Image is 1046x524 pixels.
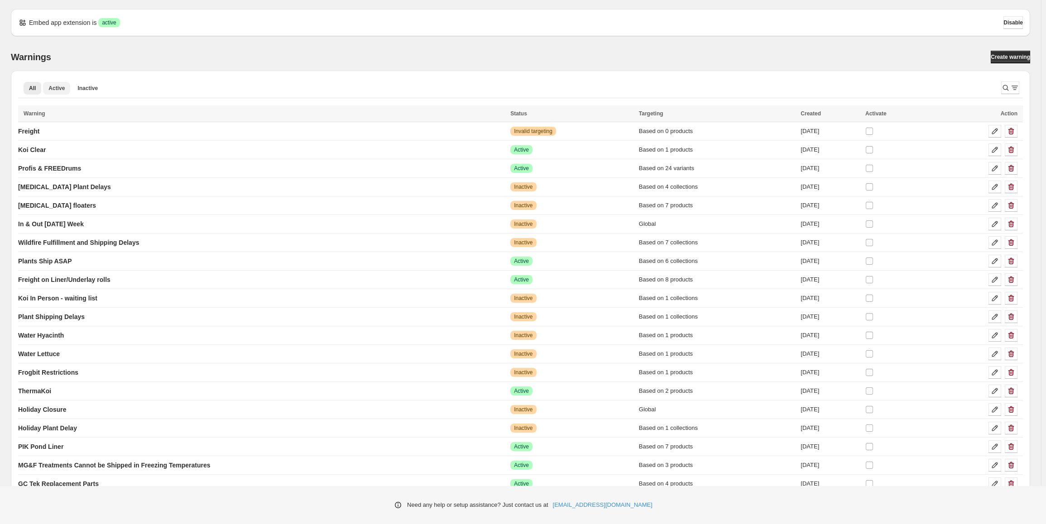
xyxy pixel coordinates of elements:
[102,19,116,26] span: active
[77,85,98,92] span: Inactive
[18,272,110,287] a: Freight on Liner/Underlay rolls
[639,405,796,414] div: Global
[18,442,63,451] p: PIK Pond Liner
[18,312,85,321] p: Plant Shipping Delays
[18,424,77,433] p: Holiday Plant Delay
[11,52,51,62] h2: Warnings
[18,368,78,377] p: Frogbit Restrictions
[639,331,796,340] div: Based on 1 products
[18,331,64,340] p: Water Hyacinth
[639,110,663,117] span: Targeting
[18,219,84,229] p: In & Out [DATE] Week
[991,51,1030,63] a: Create warning
[18,257,72,266] p: Plants Ship ASAP
[801,442,860,451] div: [DATE]
[514,424,533,432] span: Inactive
[18,386,51,395] p: ThermaKoi
[514,387,529,395] span: Active
[865,110,887,117] span: Activate
[18,310,85,324] a: Plant Shipping Delays
[18,461,210,470] p: MG&F Treatments Cannot be Shipped in Freezing Temperatures
[801,182,860,191] div: [DATE]
[18,198,96,213] a: [MEDICAL_DATA] floaters
[514,165,529,172] span: Active
[514,276,529,283] span: Active
[514,350,533,357] span: Inactive
[514,406,533,413] span: Inactive
[514,220,533,228] span: Inactive
[801,110,821,117] span: Created
[801,275,860,284] div: [DATE]
[18,275,110,284] p: Freight on Liner/Underlay rolls
[639,349,796,358] div: Based on 1 products
[18,161,81,176] a: Profis & FREEDrums
[801,461,860,470] div: [DATE]
[514,313,533,320] span: Inactive
[18,182,111,191] p: [MEDICAL_DATA] Plant Delays
[1001,81,1019,94] button: Search and filter results
[639,238,796,247] div: Based on 7 collections
[801,368,860,377] div: [DATE]
[18,291,97,305] a: Koi In Person - waiting list
[801,201,860,210] div: [DATE]
[18,384,51,398] a: ThermaKoi
[514,128,552,135] span: Invalid targeting
[18,124,39,138] a: Freight
[639,275,796,284] div: Based on 8 products
[514,202,533,209] span: Inactive
[514,183,533,191] span: Inactive
[18,349,60,358] p: Water Lettuce
[514,462,529,469] span: Active
[18,201,96,210] p: [MEDICAL_DATA] floaters
[29,85,36,92] span: All
[18,402,67,417] a: Holiday Closure
[801,312,860,321] div: [DATE]
[18,164,81,173] p: Profis & FREEDrums
[1001,110,1017,117] span: Action
[18,479,99,488] p: GC Tek Replacement Parts
[801,145,860,154] div: [DATE]
[18,405,67,414] p: Holiday Closure
[1003,16,1023,29] button: Disable
[514,239,533,246] span: Inactive
[18,476,99,491] a: GC Tek Replacement Parts
[639,294,796,303] div: Based on 1 collections
[18,217,84,231] a: In & Out [DATE] Week
[801,164,860,173] div: [DATE]
[514,146,529,153] span: Active
[18,328,64,343] a: Water Hyacinth
[18,365,78,380] a: Frogbit Restrictions
[801,386,860,395] div: [DATE]
[514,295,533,302] span: Inactive
[18,439,63,454] a: PIK Pond Liner
[514,332,533,339] span: Inactive
[801,479,860,488] div: [DATE]
[18,235,139,250] a: Wildfire Fulfillment and Shipping Delays
[639,127,796,136] div: Based on 0 products
[18,421,77,435] a: Holiday Plant Delay
[639,182,796,191] div: Based on 4 collections
[514,480,529,487] span: Active
[639,368,796,377] div: Based on 1 products
[991,53,1030,61] span: Create warning
[639,312,796,321] div: Based on 1 collections
[801,349,860,358] div: [DATE]
[639,424,796,433] div: Based on 1 collections
[18,254,72,268] a: Plants Ship ASAP
[1003,19,1023,26] span: Disable
[24,110,45,117] span: Warning
[18,238,139,247] p: Wildfire Fulfillment and Shipping Delays
[801,424,860,433] div: [DATE]
[639,145,796,154] div: Based on 1 products
[18,145,46,154] p: Koi Clear
[639,386,796,395] div: Based on 2 products
[18,458,210,472] a: MG&F Treatments Cannot be Shipped in Freezing Temperatures
[639,257,796,266] div: Based on 6 collections
[801,257,860,266] div: [DATE]
[510,110,527,117] span: Status
[18,127,39,136] p: Freight
[18,180,111,194] a: [MEDICAL_DATA] Plant Delays
[639,164,796,173] div: Based on 24 variants
[18,294,97,303] p: Koi In Person - waiting list
[639,219,796,229] div: Global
